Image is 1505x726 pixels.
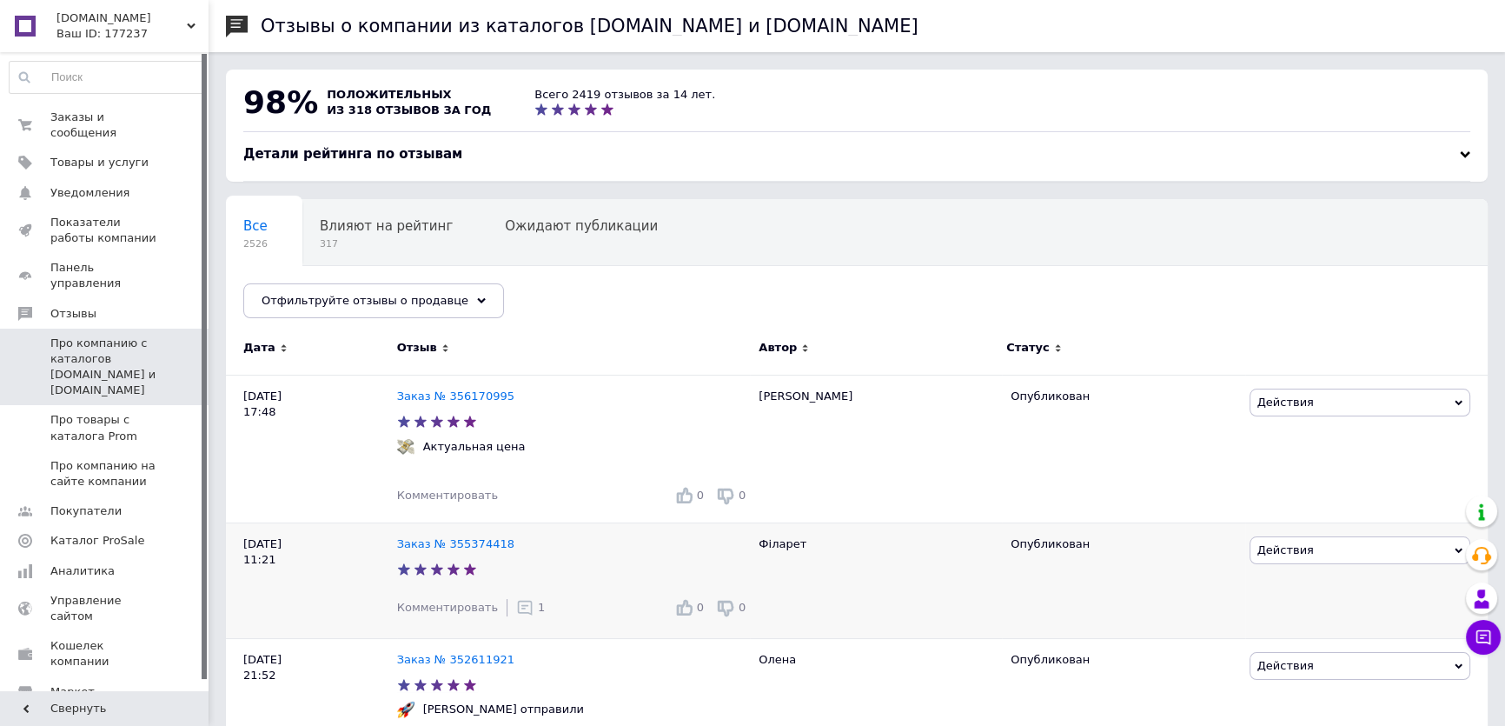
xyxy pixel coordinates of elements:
[1257,396,1314,409] span: Действия
[226,523,397,638] div: [DATE] 11:21
[759,340,797,356] span: Автор
[739,489,746,502] span: 0
[534,87,715,103] div: Всего 2419 отзывов за 14 лет.
[397,489,498,502] span: Комментировать
[243,340,275,356] span: Дата
[320,237,453,250] span: 317
[262,294,468,307] span: Отфильтруйте отзывы о продавце
[739,601,746,614] span: 0
[397,653,514,666] a: Заказ № 352611921
[505,218,658,234] span: Ожидают публикации
[397,488,498,503] div: Комментировать
[1257,659,1314,672] span: Действия
[50,684,95,700] span: Маркет
[1006,340,1050,356] span: Статус
[50,336,161,399] span: Про компанию с каталогов [DOMAIN_NAME] и [DOMAIN_NAME]
[397,600,498,616] div: Комментировать
[243,284,432,300] span: Опубликованы без комме...
[50,260,161,291] span: Панель управления
[50,306,96,322] span: Отзывы
[750,523,1002,638] div: Філарет
[50,533,144,549] span: Каталог ProSale
[50,412,161,443] span: Про товары с каталога Prom
[538,601,545,614] span: 1
[327,88,451,101] span: положительных
[243,237,268,250] span: 2526
[1257,543,1314,556] span: Действия
[243,145,1470,163] div: Детали рейтинга по отзывам
[327,103,491,117] span: из 318 отзывов за год
[320,218,453,234] span: Влияют на рейтинг
[56,26,209,42] div: Ваш ID: 177237
[50,215,161,246] span: Показатели работы компании
[261,16,918,37] h1: Отзывы о компании из каталогов [DOMAIN_NAME] и [DOMAIN_NAME]
[397,601,498,614] span: Комментировать
[50,593,161,624] span: Управление сайтом
[243,218,268,234] span: Все
[10,62,203,93] input: Поиск
[226,375,397,523] div: [DATE] 17:48
[397,701,414,718] img: :rocket:
[50,185,129,201] span: Уведомления
[516,599,545,616] div: 1
[419,702,588,717] div: [PERSON_NAME] отправили
[50,110,161,141] span: Заказы и сообщения
[397,438,414,456] img: :money_with_wings:
[750,375,1002,523] div: [PERSON_NAME]
[697,489,704,502] span: 0
[243,84,318,120] span: 98%
[226,266,467,332] div: Опубликованы без комментария
[1011,536,1236,552] div: Опубликован
[50,155,149,170] span: Товары и услуги
[397,340,437,356] span: Отзыв
[50,458,161,490] span: Про компанию на сайте компании
[1011,652,1236,668] div: Опубликован
[697,601,704,614] span: 0
[397,537,514,550] a: Заказ № 355374418
[243,146,462,162] span: Детали рейтинга по отзывам
[419,439,530,455] div: Актуальная цена
[1011,389,1236,404] div: Опубликован
[50,638,161,669] span: Кошелек компании
[56,10,187,26] span: URANCLUB.COM.UA
[397,390,514,403] a: Заказ № 356170995
[50,503,122,519] span: Покупатели
[1466,620,1501,655] button: Чат с покупателем
[50,563,115,579] span: Аналитика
